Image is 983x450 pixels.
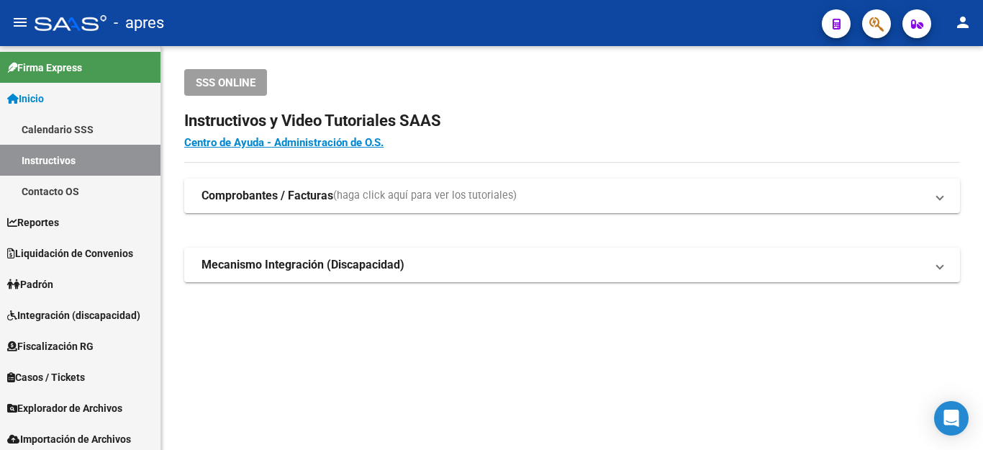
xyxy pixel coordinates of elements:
span: (haga click aquí para ver los tutoriales) [333,188,517,204]
span: - apres [114,7,164,39]
mat-expansion-panel-header: Mecanismo Integración (Discapacidad) [184,248,960,282]
strong: Mecanismo Integración (Discapacidad) [201,257,404,273]
span: Casos / Tickets [7,369,85,385]
mat-expansion-panel-header: Comprobantes / Facturas(haga click aquí para ver los tutoriales) [184,179,960,213]
div: Open Intercom Messenger [934,401,969,436]
span: Explorador de Archivos [7,400,122,416]
button: SSS ONLINE [184,69,267,96]
span: Padrón [7,276,53,292]
span: Fiscalización RG [7,338,94,354]
span: Liquidación de Convenios [7,246,133,261]
mat-icon: person [954,14,971,31]
span: Inicio [7,91,44,107]
span: SSS ONLINE [196,76,255,89]
span: Reportes [7,215,59,230]
strong: Comprobantes / Facturas [201,188,333,204]
mat-icon: menu [12,14,29,31]
a: Centro de Ayuda - Administración de O.S. [184,136,384,149]
span: Firma Express [7,60,82,76]
span: Importación de Archivos [7,431,131,447]
h2: Instructivos y Video Tutoriales SAAS [184,107,960,135]
span: Integración (discapacidad) [7,307,140,323]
